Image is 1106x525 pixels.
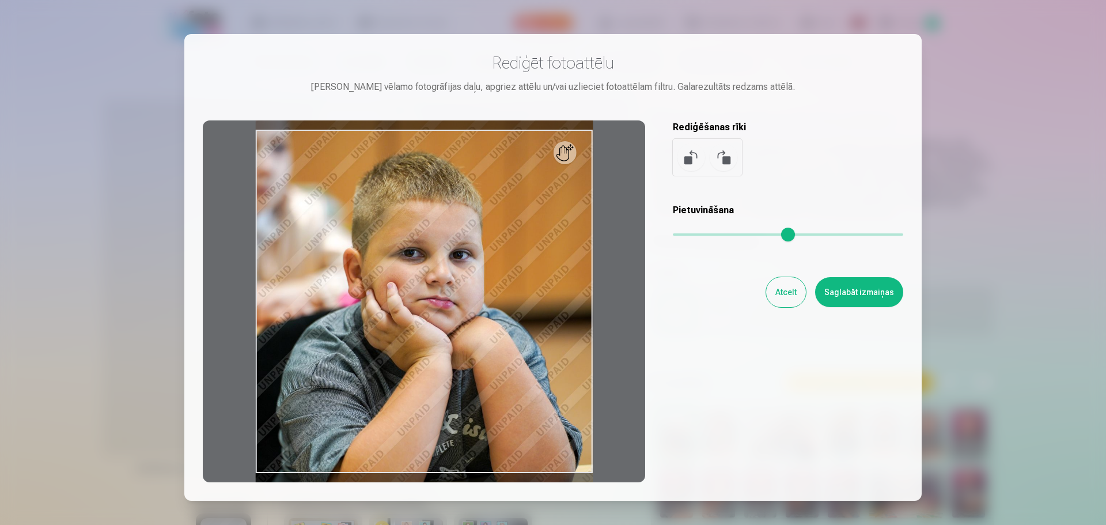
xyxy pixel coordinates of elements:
h5: Pietuvināšana [673,203,903,217]
div: [PERSON_NAME] vēlamo fotogrāfijas daļu, apgriez attēlu un/vai uzlieciet fotoattēlam filtru. Galar... [203,80,903,94]
h3: Rediģēt fotoattēlu [203,52,903,73]
h5: Rediģēšanas rīki [673,120,903,134]
button: Atcelt [766,277,806,307]
button: Saglabāt izmaiņas [815,277,903,307]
